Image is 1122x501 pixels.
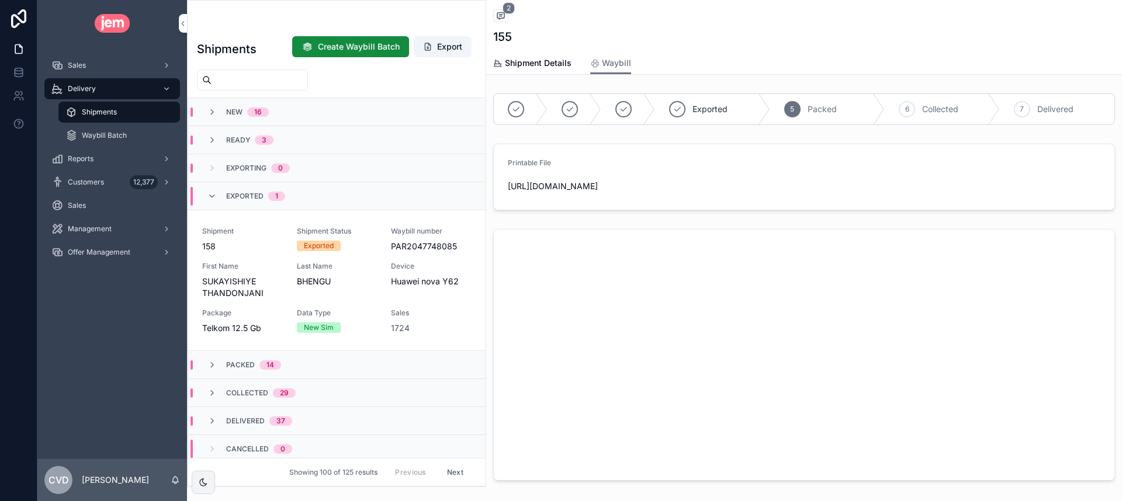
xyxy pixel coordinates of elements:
[905,105,909,114] span: 6
[202,322,283,334] span: Telkom 12.5 Gb
[44,218,180,239] a: Management
[44,195,180,216] a: Sales
[391,276,472,287] span: Huawei nova Y62
[82,474,149,486] p: [PERSON_NAME]
[391,262,472,271] span: Device
[1037,103,1073,115] span: Delivered
[414,36,472,57] button: Export
[254,107,262,117] div: 16
[292,36,409,57] button: Create Waybill Batch
[44,242,180,263] a: Offer Management
[391,322,410,334] a: 1724
[391,241,472,252] span: PAR2047748085
[280,444,285,454] div: 0
[68,154,93,163] span: Reports
[503,2,515,14] span: 2
[226,388,268,398] span: Collected
[58,125,180,146] a: Waybill Batch
[202,262,283,271] span: First Name
[276,416,285,426] div: 37
[68,84,96,93] span: Delivery
[226,163,266,173] span: Exporting
[226,360,255,370] span: Packed
[391,227,472,236] span: Waybill number
[602,57,631,69] span: Waybill
[318,41,400,53] span: Create Waybill Batch
[808,103,837,115] span: Packed
[202,276,283,299] span: SUKAYISHIYE THANDONJANI
[68,61,86,70] span: Sales
[44,78,180,99] a: Delivery
[188,210,486,351] a: Shipment158Shipment StatusExportedWaybill numberPAR2047748085First NameSUKAYISHIYE THANDONJANILas...
[68,178,104,187] span: Customers
[297,308,378,318] span: Data Type
[68,201,86,210] span: Sales
[275,192,278,201] div: 1
[202,227,283,236] span: Shipment
[226,192,264,201] span: Exported
[692,103,728,115] span: Exported
[590,53,631,75] a: Waybill
[226,107,243,117] span: New
[58,102,180,123] a: Shipments
[278,163,283,173] div: 0
[37,47,187,278] div: scrollable content
[297,262,378,271] span: Last Name
[304,322,334,333] div: New Sim
[391,308,472,318] span: Sales
[790,105,794,114] span: 5
[1020,105,1024,114] span: 7
[197,41,257,57] h1: Shipments
[44,148,180,169] a: Reports
[226,416,265,426] span: Delivered
[226,135,250,145] span: Ready
[95,14,130,33] img: App logo
[44,172,180,193] a: Customers12,377
[226,444,269,454] span: Cancelled
[82,107,117,117] span: Shipments
[266,360,274,370] div: 14
[297,276,378,287] span: BHENGU
[202,241,283,252] span: 158
[505,57,572,69] span: Shipment Details
[280,388,289,398] div: 29
[508,180,1100,192] span: [URL][DOMAIN_NAME]
[82,131,127,140] span: Waybill Batch
[130,175,158,189] div: 12,377
[493,29,512,45] h1: 155
[508,158,551,167] span: Printable File
[297,227,378,236] span: Shipment Status
[493,53,572,76] a: Shipment Details
[439,463,472,481] button: Next
[304,241,334,251] div: Exported
[922,103,958,115] span: Collected
[493,9,508,24] button: 2
[262,135,266,145] div: 3
[202,308,283,318] span: Package
[68,224,112,234] span: Management
[68,248,130,257] span: Offer Management
[44,55,180,76] a: Sales
[289,468,378,477] span: Showing 100 of 125 results
[49,473,69,487] span: Cvd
